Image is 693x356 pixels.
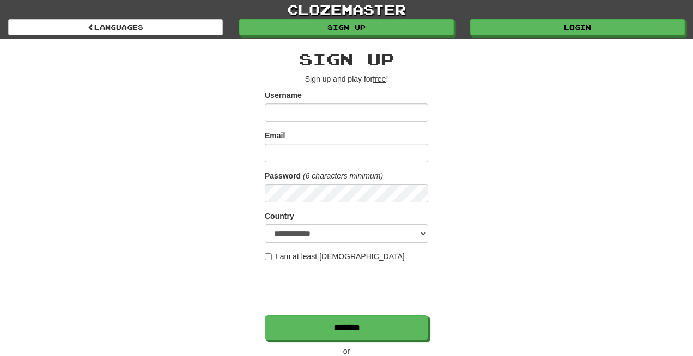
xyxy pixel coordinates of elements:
[265,73,428,84] p: Sign up and play for !
[265,267,430,310] iframe: reCAPTCHA
[265,253,272,260] input: I am at least [DEMOGRAPHIC_DATA]
[470,19,685,35] a: Login
[265,211,294,222] label: Country
[265,251,405,262] label: I am at least [DEMOGRAPHIC_DATA]
[265,130,285,141] label: Email
[239,19,454,35] a: Sign up
[265,170,301,181] label: Password
[265,90,302,101] label: Username
[265,50,428,68] h2: Sign up
[373,75,386,83] u: free
[8,19,223,35] a: Languages
[303,171,383,180] em: (6 characters minimum)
